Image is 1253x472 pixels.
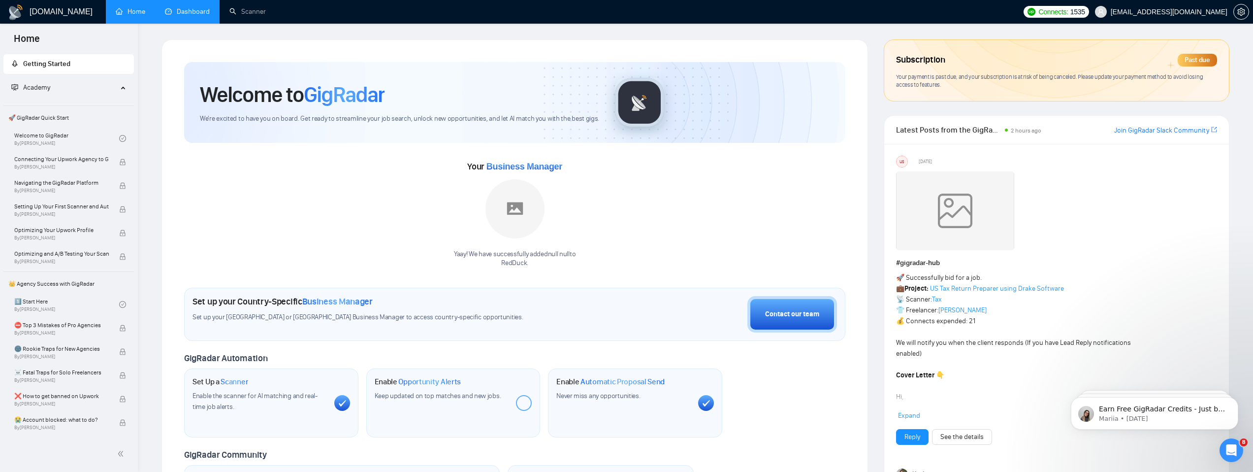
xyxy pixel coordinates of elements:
[454,259,576,268] p: RedDuck .
[896,171,1014,250] img: weqQh+iSagEgQAAAABJRU5ErkJggg==
[1070,6,1085,17] span: 1535
[119,253,126,260] span: lock
[14,415,109,425] span: 😭 Account blocked: what to do?
[14,211,109,217] span: By [PERSON_NAME]
[932,295,942,303] a: Tax
[6,32,48,52] span: Home
[467,161,562,172] span: Your
[454,250,576,269] div: Yaay! We have successfully added null null to
[1097,8,1104,15] span: user
[1011,127,1041,134] span: 2 hours ago
[765,309,819,320] div: Contact our team
[398,377,461,387] span: Opportunity Alerts
[4,274,133,294] span: 👑 Agency Success with GigRadar
[119,348,126,355] span: lock
[1178,54,1217,67] div: Past due
[1220,438,1243,462] iframe: Intercom live chat
[896,124,1001,136] span: Latest Posts from the GigRadar Community
[375,392,501,400] span: Keep updated on top matches and new jobs.
[1211,126,1217,134] span: export
[193,296,373,307] h1: Set up your Country-Specific
[615,78,664,127] img: gigradar-logo.png
[1028,8,1035,16] img: upwork-logo.png
[14,249,109,259] span: Optimizing and A/B Testing Your Scanner for Better Results
[119,301,126,308] span: check-circle
[904,432,920,442] a: Reply
[184,353,267,364] span: GigRadar Automation
[304,81,385,108] span: GigRadar
[940,432,984,442] a: See the details
[14,401,109,407] span: By [PERSON_NAME]
[302,296,373,307] span: Business Manager
[486,162,562,171] span: Business Manager
[896,52,945,68] span: Subscription
[119,419,126,426] span: lock
[193,392,318,411] span: Enable the scanner for AI matching and real-time job alerts.
[897,156,907,167] div: US
[896,371,944,379] strong: Cover Letter 👇
[14,377,109,383] span: By [PERSON_NAME]
[556,392,640,400] span: Never miss any opportunities.
[14,368,109,377] span: ☠️ Fatal Traps for Solo Freelancers
[485,179,545,238] img: placeholder.png
[14,294,119,315] a: 1️⃣ Start HereBy[PERSON_NAME]
[221,377,248,387] span: Scanner
[1211,125,1217,135] a: export
[930,284,1064,293] a: US Tax Return Preparer using Drake Software
[119,230,126,236] span: lock
[14,235,109,241] span: By [PERSON_NAME]
[119,396,126,403] span: lock
[14,164,109,170] span: By [PERSON_NAME]
[896,429,929,445] button: Reply
[193,313,579,322] span: Set up your [GEOGRAPHIC_DATA] or [GEOGRAPHIC_DATA] Business Manager to access country-specific op...
[119,206,126,213] span: lock
[1114,125,1209,136] a: Join GigRadar Slack Community
[14,320,109,330] span: ⛔ Top 3 Mistakes of Pro Agencies
[8,4,24,20] img: logo
[14,354,109,360] span: By [PERSON_NAME]
[14,188,109,194] span: By [PERSON_NAME]
[904,284,929,293] strong: Project:
[580,377,665,387] span: Automatic Proposal Send
[1234,8,1249,16] span: setting
[23,83,50,92] span: Academy
[1233,8,1249,16] a: setting
[1038,6,1068,17] span: Connects:
[14,344,109,354] span: 🌚 Rookie Traps for New Agencies
[200,114,599,124] span: We're excited to have you on board. Get ready to streamline your job search, unlock new opportuni...
[896,258,1217,269] h1: # gigradar-hub
[11,60,18,67] span: rocket
[3,54,134,74] li: Getting Started
[165,7,210,16] a: dashboardDashboard
[896,73,1203,89] span: Your payment is past due, and your subscription is at risk of being canceled. Please update your ...
[117,449,127,459] span: double-left
[14,178,109,188] span: Navigating the GigRadar Platform
[1240,438,1248,446] span: 8
[11,84,18,91] span: fund-projection-screen
[14,225,109,235] span: Optimizing Your Upwork Profile
[919,157,932,166] span: [DATE]
[119,135,126,142] span: check-circle
[23,60,70,68] span: Getting Started
[14,128,119,149] a: Welcome to GigRadarBy[PERSON_NAME]
[119,372,126,379] span: lock
[229,7,266,16] a: searchScanner
[14,425,109,431] span: By [PERSON_NAME]
[119,159,126,166] span: lock
[184,449,267,460] span: GigRadar Community
[14,391,109,401] span: ❌ How to get banned on Upwork
[14,202,109,211] span: Setting Up Your First Scanner and Auto-Bidder
[116,7,145,16] a: homeHome
[938,306,987,314] a: [PERSON_NAME]
[119,182,126,189] span: lock
[14,330,109,336] span: By [PERSON_NAME]
[119,325,126,332] span: lock
[375,377,461,387] h1: Enable
[1056,376,1253,445] iframe: Intercom notifications message
[898,411,920,420] span: Expand
[14,154,109,164] span: Connecting Your Upwork Agency to GigRadar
